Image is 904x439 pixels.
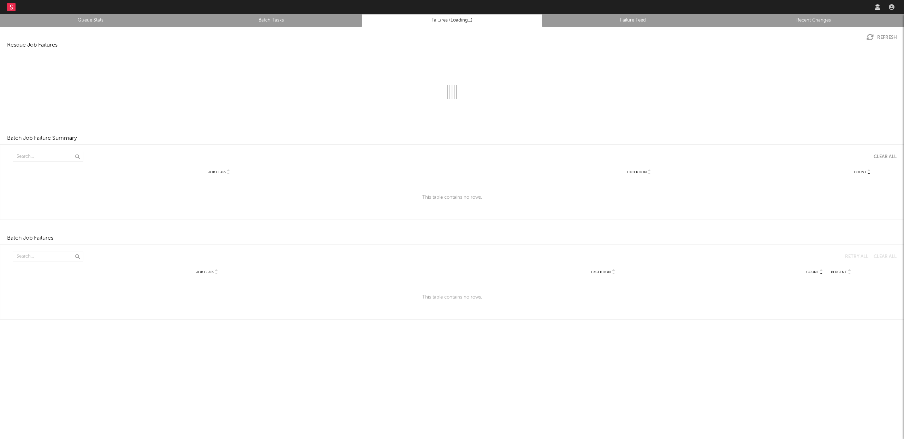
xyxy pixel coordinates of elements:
span: Job Class [208,170,226,174]
span: Exception [627,170,647,174]
span: Exception [591,270,611,274]
span: Count [854,170,867,174]
a: Queue Stats [4,16,177,25]
div: Batch Job Failures [7,234,53,242]
input: Search... [13,152,83,162]
a: Failures (Loading...) [365,16,539,25]
a: Recent Changes [727,16,900,25]
a: Failure Feed [546,16,719,25]
div: This table contains no rows. [7,279,897,316]
div: Clear All [874,254,897,259]
div: This table contains no rows. [7,179,897,216]
a: Batch Tasks [185,16,358,25]
span: Count [806,270,819,274]
button: Retry All [840,254,868,259]
button: Refresh [867,34,897,41]
div: Resque Job Failures [7,41,58,49]
input: Search... [13,252,83,261]
div: Clear All [874,155,897,159]
button: Clear All [868,254,897,259]
button: Clear All [868,155,897,159]
div: Retry All [845,254,868,259]
div: Batch Job Failure Summary [7,134,77,143]
span: Percent [831,270,847,274]
span: Job Class [196,270,214,274]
